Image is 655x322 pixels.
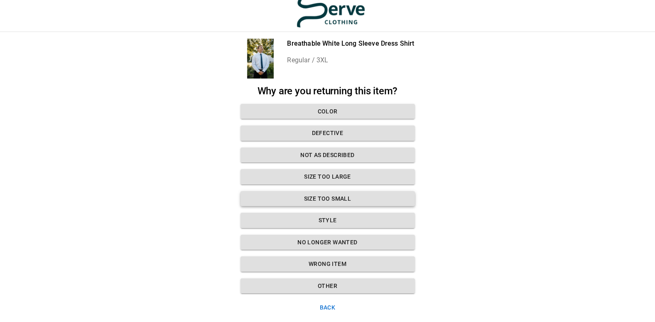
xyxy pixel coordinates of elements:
p: Breathable White Long Sleeve Dress Shirt [287,39,414,49]
button: Back [240,300,415,315]
button: Style [240,213,415,228]
p: Regular / 3XL [287,55,414,65]
button: Size too small [240,191,415,206]
button: Wrong Item [240,256,415,272]
button: Color [240,104,415,119]
button: Not as described [240,147,415,163]
button: Defective [240,125,415,141]
button: Size too large [240,169,415,184]
button: Other [240,278,415,294]
div: Breathable White Long Sleeve Dress Shirt - Serve Clothing [240,39,280,79]
h2: Why are you returning this item? [240,85,415,97]
button: No longer wanted [240,235,415,250]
